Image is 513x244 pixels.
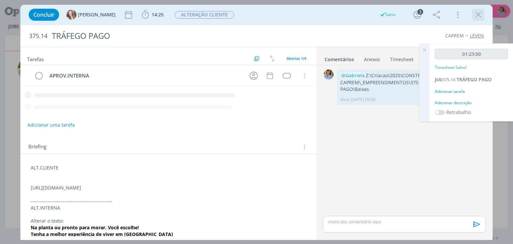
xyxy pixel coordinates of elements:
[435,65,467,71] p: Timesheet Salvo!
[341,72,365,79] span: @Gabriela
[351,97,375,103] span: [DATE] 09:08
[324,53,354,63] a: Comentários
[31,205,306,211] p: ALT.INTERNA
[445,32,464,39] a: CAPREM
[31,198,306,205] p: -------------------------------------------------
[31,224,139,231] strong: Na planta ou pronto para morar. Você escolhe!
[435,76,492,83] a: Job375.14TRÁFEGO PAGO
[417,9,423,15] div: 3
[442,77,455,83] span: 375.14
[412,9,423,20] button: 3
[31,231,173,237] strong: Tenha a melhor experiência de viver em [GEOGRAPHIC_DATA]
[28,143,46,151] span: Briefing
[66,10,76,20] img: G
[380,12,395,18] div: Salvo
[340,97,350,103] p: Aline
[31,218,306,224] p: Alterar o texto:
[31,185,306,191] p: [URL][DOMAIN_NAME]
[140,9,165,20] button: 14:25
[33,12,54,17] span: Concluir
[457,76,492,83] span: TRÁFEGO PAGO
[152,11,164,18] span: 14:25
[435,100,508,106] div: Adicionar descrição
[364,56,380,63] div: Anexos
[29,9,59,21] button: Concluir
[174,11,234,19] button: ALTERAÇÃO CLIENTE
[175,11,234,19] span: ALTERAÇÃO CLIENTE
[27,54,44,63] span: Tarefas
[470,32,484,39] a: LEVEN
[20,5,492,240] div: dialog
[390,53,414,63] a: Timesheet
[27,119,75,131] button: Adicionar uma tarefa
[49,28,292,44] div: TRÁFEGO PAGO
[324,70,334,80] img: A
[31,164,306,171] p: ALT.CLIENTE
[78,12,116,17] span: [PERSON_NAME]
[340,72,481,93] p: Z:\Criacao\2025\CONSTRUTORA CAPREM\_EMPREENDIMENTOS\375 - LEVEN\375.14 - TRÁFEGO PAGO\Baixas
[435,89,508,95] div: Adicionar tarefa
[66,10,116,20] button: G[PERSON_NAME]
[270,55,275,62] img: arrow-down-up.svg
[46,72,243,80] div: APROV.INTERNA
[287,56,306,61] span: Abertas 1/4
[29,32,47,40] span: 375.14
[446,109,471,116] label: Retrabalho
